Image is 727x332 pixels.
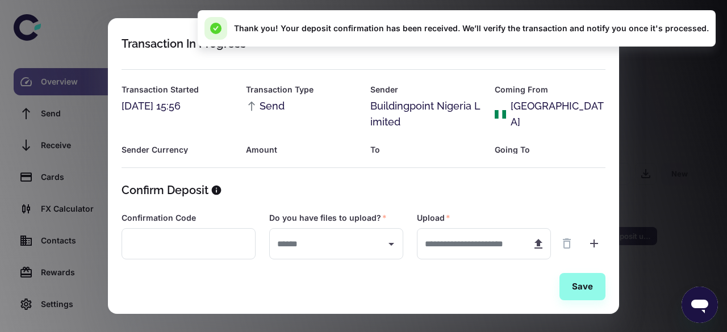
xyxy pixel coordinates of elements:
h6: Coming From [495,83,605,96]
div: Thank you! Your deposit confirmation has been received. We’ll verify the transaction and notify y... [204,17,709,40]
h6: Sender Currency [122,144,232,156]
label: Confirmation Code [122,212,196,224]
div: [GEOGRAPHIC_DATA] [511,98,605,130]
div: [DATE] 15:56 [122,98,232,114]
button: Open [383,236,399,252]
label: Upload [417,212,450,224]
h6: Amount [246,144,357,156]
h5: Confirm Deposit [122,182,208,199]
h6: To [370,144,481,156]
div: Transaction In Progress [122,37,246,51]
span: Send [246,98,285,114]
label: Do you have files to upload? [269,212,387,224]
button: Save [559,273,605,300]
h6: Going To [495,144,605,156]
div: Buildingpoint Nigeria Limited [370,98,481,130]
iframe: Button to launch messaging window [682,287,718,323]
h6: Sender [370,83,481,96]
h6: Transaction Started [122,83,232,96]
h6: Transaction Type [246,83,357,96]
